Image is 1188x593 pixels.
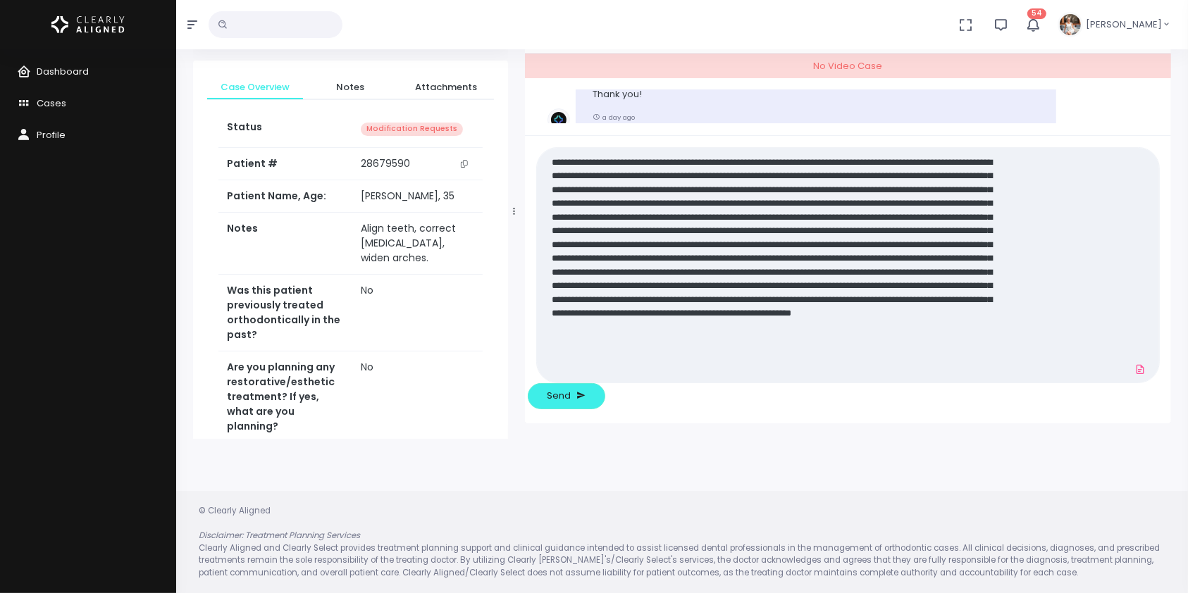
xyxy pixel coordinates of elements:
th: Notes [218,213,352,275]
span: 54 [1027,8,1046,19]
span: [PERSON_NAME] [1086,18,1162,32]
span: Case Overview [218,80,292,94]
span: Cases [37,96,66,110]
img: Logo Horizontal [51,10,125,39]
small: a day ago [593,113,635,122]
td: No [352,275,483,351]
th: Are you planning any restorative/esthetic treatment? If yes, what are you planning? [218,351,352,443]
span: Send [547,389,571,403]
th: Was this patient previously treated orthodontically in the past? [218,275,352,351]
span: Modification Requests [361,123,463,136]
span: Dashboard [37,65,89,78]
th: Patient # [218,147,352,180]
div: No Video Case [525,54,1171,79]
td: [PERSON_NAME], 35 [352,180,483,213]
td: No [352,351,483,443]
em: Disclaimer: Treatment Planning Services [199,530,360,541]
span: Notes [314,80,388,94]
img: Header Avatar [1058,12,1083,37]
button: Send [528,383,605,409]
td: 28679590 [352,148,483,180]
span: Attachments [409,80,483,94]
div: scrollable content [536,89,1160,123]
td: Align teeth, correct [MEDICAL_DATA], widen arches. [352,213,483,275]
th: Patient Name, Age: [218,180,352,213]
div: © Clearly Aligned Clearly Aligned and Clearly Select provides treatment planning support and clin... [185,505,1180,579]
span: Profile [37,128,66,142]
a: Add Files [1132,356,1149,382]
th: Status [218,111,352,147]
